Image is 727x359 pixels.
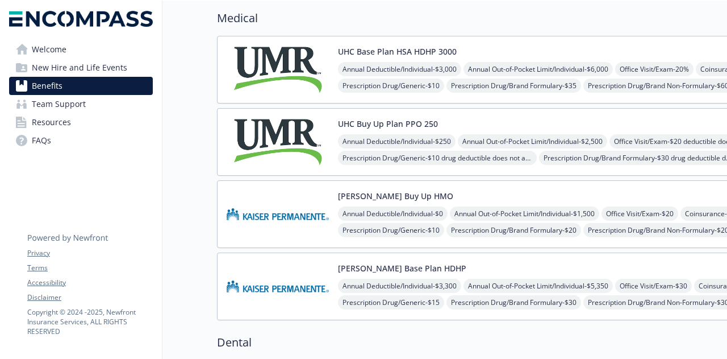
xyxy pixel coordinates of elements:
p: Copyright © 2024 - 2025 , Newfront Insurance Services, ALL RIGHTS RESERVED [27,307,152,336]
a: Resources [9,113,153,131]
button: [PERSON_NAME] Base Plan HDHP [338,262,466,274]
span: FAQs [32,131,51,150]
span: Prescription Drug/Brand Formulary - $20 [446,223,581,237]
button: UHC Base Plan HSA HDHP 3000 [338,46,457,57]
span: Office Visit/Exam - $30 [615,279,692,293]
span: Benefits [32,77,62,95]
span: Annual Out-of-Pocket Limit/Individual - $5,350 [463,279,613,293]
span: Prescription Drug/Generic - $15 [338,295,444,310]
span: Annual Out-of-Pocket Limit/Individual - $2,500 [458,134,607,148]
span: Annual Out-of-Pocket Limit/Individual - $6,000 [463,62,613,76]
img: Kaiser Permanente Insurance Company carrier logo [227,262,329,311]
button: [PERSON_NAME] Buy Up HMO [338,190,453,202]
span: Annual Deductible/Individual - $3,000 [338,62,461,76]
a: Benefits [9,77,153,95]
a: Welcome [9,40,153,59]
a: New Hire and Life Events [9,59,153,77]
span: Prescription Drug/Brand Formulary - $35 [446,79,581,93]
span: Resources [32,113,71,131]
button: UHC Buy Up Plan PPO 250 [338,118,438,130]
span: Team Support [32,95,86,113]
span: Annual Out-of-Pocket Limit/Individual - $1,500 [450,207,599,221]
a: Privacy [27,248,152,258]
span: New Hire and Life Events [32,59,127,77]
span: Annual Deductible/Individual - $250 [338,134,456,148]
img: UMR carrier logo [227,46,329,94]
span: Office Visit/Exam - $20 [601,207,678,221]
span: Prescription Drug/Generic - $10 [338,223,444,237]
span: Annual Deductible/Individual - $0 [338,207,448,221]
span: Welcome [32,40,66,59]
span: Office Visit/Exam - 20% [615,62,693,76]
img: UMR carrier logo [227,118,329,166]
a: Accessibility [27,278,152,288]
a: Disclaimer [27,292,152,303]
span: Prescription Drug/Brand Formulary - $30 [446,295,581,310]
img: Kaiser Permanente Insurance Company carrier logo [227,190,329,238]
span: Prescription Drug/Generic - $10 [338,79,444,93]
span: Annual Deductible/Individual - $3,300 [338,279,461,293]
a: Team Support [9,95,153,113]
a: Terms [27,263,152,273]
span: Prescription Drug/Generic - $10 drug deductible does not apply [338,151,537,165]
a: FAQs [9,131,153,150]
